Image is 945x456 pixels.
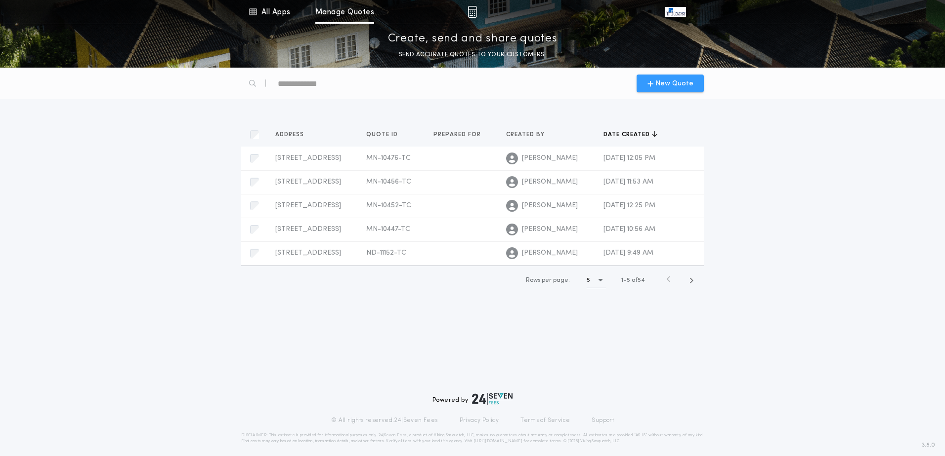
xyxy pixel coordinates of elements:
[275,131,306,139] span: Address
[366,249,406,257] span: ND-11152-TC
[388,31,558,47] p: Create, send and share quotes
[603,226,655,233] span: [DATE] 10:56 AM
[331,417,438,424] p: © All rights reserved. 24|Seven Fees
[587,272,606,288] button: 5
[275,130,311,140] button: Address
[241,432,704,444] p: DISCLAIMER: This estimate is provided for informational purposes only. 24|Seven Fees, a product o...
[275,178,341,186] span: [STREET_ADDRESS]
[433,131,483,139] span: Prepared for
[922,441,935,450] span: 3.8.0
[632,276,644,285] span: of 54
[603,131,652,139] span: Date created
[621,277,623,283] span: 1
[637,75,704,92] button: New Quote
[473,439,522,443] a: [URL][DOMAIN_NAME]
[506,131,547,139] span: Created by
[472,393,513,405] img: logo
[627,277,630,283] span: 5
[603,202,655,209] span: [DATE] 12:25 PM
[366,154,411,162] span: MN-10476-TC
[522,177,578,187] span: [PERSON_NAME]
[603,249,653,257] span: [DATE] 9:49 AM
[592,417,614,424] a: Support
[665,7,686,17] img: vs-icon
[275,202,341,209] span: [STREET_ADDRESS]
[522,225,578,234] span: [PERSON_NAME]
[520,417,570,424] a: Terms of Service
[460,417,499,424] a: Privacy Policy
[603,178,653,186] span: [DATE] 11:53 AM
[366,202,411,209] span: MN-10452-TC
[655,78,693,89] span: New Quote
[603,130,657,140] button: Date created
[275,249,341,257] span: [STREET_ADDRESS]
[432,393,513,405] div: Powered by
[399,50,546,60] p: SEND ACCURATE QUOTES TO YOUR CUSTOMERS.
[526,277,570,283] span: Rows per page:
[366,131,400,139] span: Quote ID
[275,226,341,233] span: [STREET_ADDRESS]
[506,130,552,140] button: Created by
[587,275,590,285] h1: 5
[275,154,341,162] span: [STREET_ADDRESS]
[522,153,578,163] span: [PERSON_NAME]
[522,248,578,258] span: [PERSON_NAME]
[468,6,477,18] img: img
[366,226,410,233] span: MN-10447-TC
[366,130,405,140] button: Quote ID
[366,178,411,186] span: MN-10456-TC
[603,154,655,162] span: [DATE] 12:05 PM
[522,201,578,211] span: [PERSON_NAME]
